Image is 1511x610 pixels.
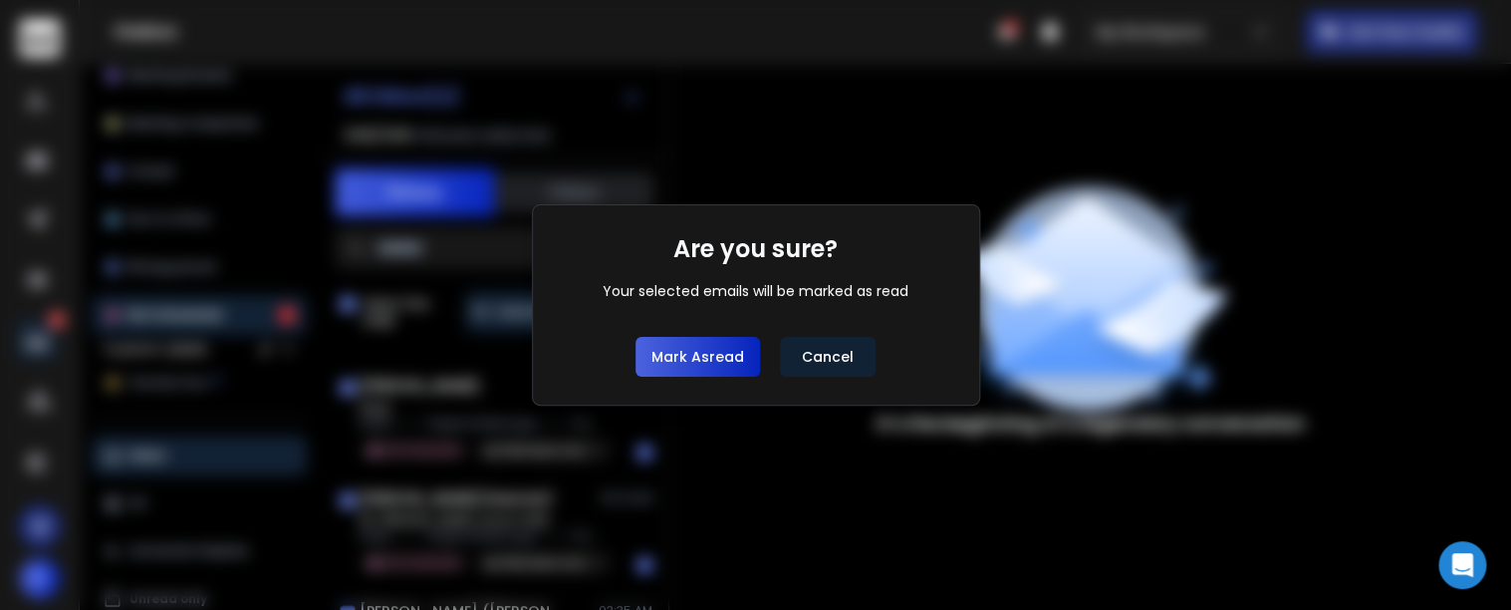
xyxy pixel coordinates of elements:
[603,281,908,301] div: Your selected emails will be marked as read
[780,337,876,377] button: Cancel
[673,233,838,265] h1: Are you sure?
[1438,541,1486,589] div: Open Intercom Messenger
[635,337,760,377] button: Mark asread
[651,347,744,367] p: Mark as read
